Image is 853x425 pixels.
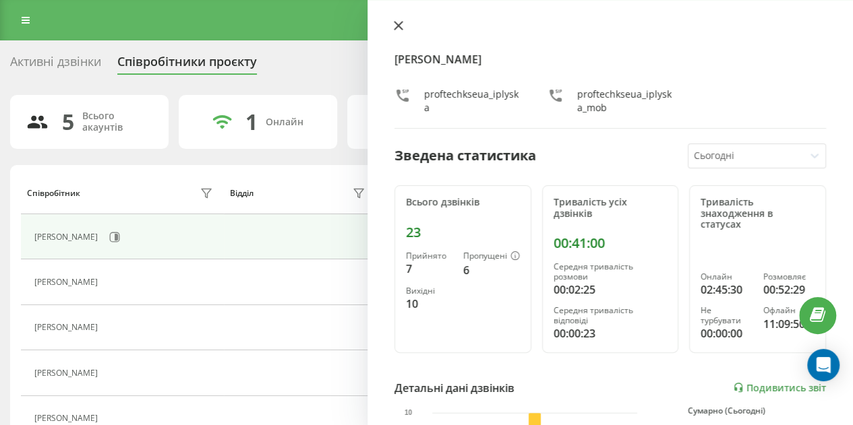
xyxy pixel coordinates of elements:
[463,262,520,278] div: 6
[554,197,668,220] div: Тривалість усіх дзвінків
[763,306,815,315] div: Офлайн
[34,232,101,242] div: [PERSON_NAME]
[82,110,152,133] div: Всього акаунтів
[406,251,452,261] div: Прийнято
[554,306,668,325] div: Середня тривалість відповіді
[34,277,101,287] div: [PERSON_NAME]
[117,55,257,75] div: Співробітники проєкту
[406,197,520,208] div: Всього дзвінків
[701,306,752,325] div: Не турбувати
[554,325,668,341] div: 00:00:23
[27,189,80,198] div: Співробітник
[62,109,74,135] div: 5
[763,272,815,282] div: Розмовляє
[701,197,815,230] div: Тривалість знаходження в статусах
[406,286,452,296] div: Вихідні
[807,349,840,381] div: Open Intercom Messenger
[688,406,826,416] div: Сумарно (Сьогодні)
[763,316,815,332] div: 11:09:50
[245,109,258,135] div: 1
[406,261,452,277] div: 7
[394,145,536,166] div: Зведена статистика
[701,272,752,282] div: Онлайн
[763,282,815,298] div: 00:52:29
[34,323,101,332] div: [PERSON_NAME]
[34,368,101,378] div: [PERSON_NAME]
[405,409,413,416] text: 10
[701,325,752,341] div: 00:00:00
[554,282,668,298] div: 00:02:25
[266,117,303,128] div: Онлайн
[463,251,520,262] div: Пропущені
[577,88,674,115] div: proftechkseua_iplyska_mob
[230,189,254,198] div: Відділ
[554,262,668,282] div: Середня тривалість розмови
[554,235,668,251] div: 00:41:00
[406,296,452,312] div: 10
[733,382,826,393] a: Подивитись звіт
[424,88,521,115] div: proftechkseua_iplyska
[406,224,520,240] div: 23
[34,414,101,423] div: [PERSON_NAME]
[10,55,101,75] div: Активні дзвінки
[701,282,752,298] div: 02:45:30
[394,51,826,67] h4: [PERSON_NAME]
[394,380,514,396] div: Детальні дані дзвінків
